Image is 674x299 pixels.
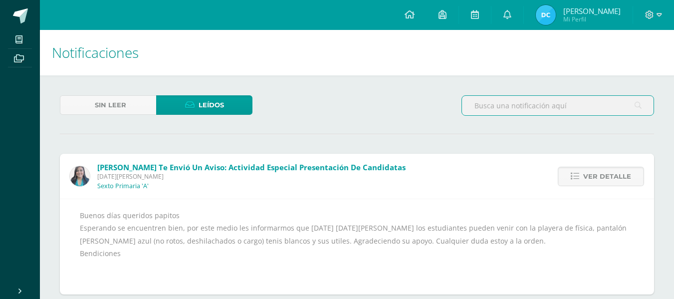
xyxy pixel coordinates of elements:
[199,96,224,114] span: Leídos
[52,43,139,62] span: Notificaciones
[70,166,90,186] img: be92b6c484970536b82811644e40775c.png
[563,15,621,23] span: Mi Perfil
[536,5,556,25] img: 06c843b541221984c6119e2addf5fdcd.png
[97,172,406,181] span: [DATE][PERSON_NAME]
[80,209,634,285] div: Buenos días queridos papitos Esperando se encuentren bien, por este medio les informarmos que [DA...
[583,167,631,186] span: Ver detalle
[462,96,654,115] input: Busca una notificación aquí
[60,95,156,115] a: Sin leer
[563,6,621,16] span: [PERSON_NAME]
[95,96,126,114] span: Sin leer
[97,182,149,190] p: Sexto Primaria 'A'
[156,95,252,115] a: Leídos
[97,162,406,172] span: [PERSON_NAME] te envió un aviso: Actividad Especial Presentación de Candidatas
